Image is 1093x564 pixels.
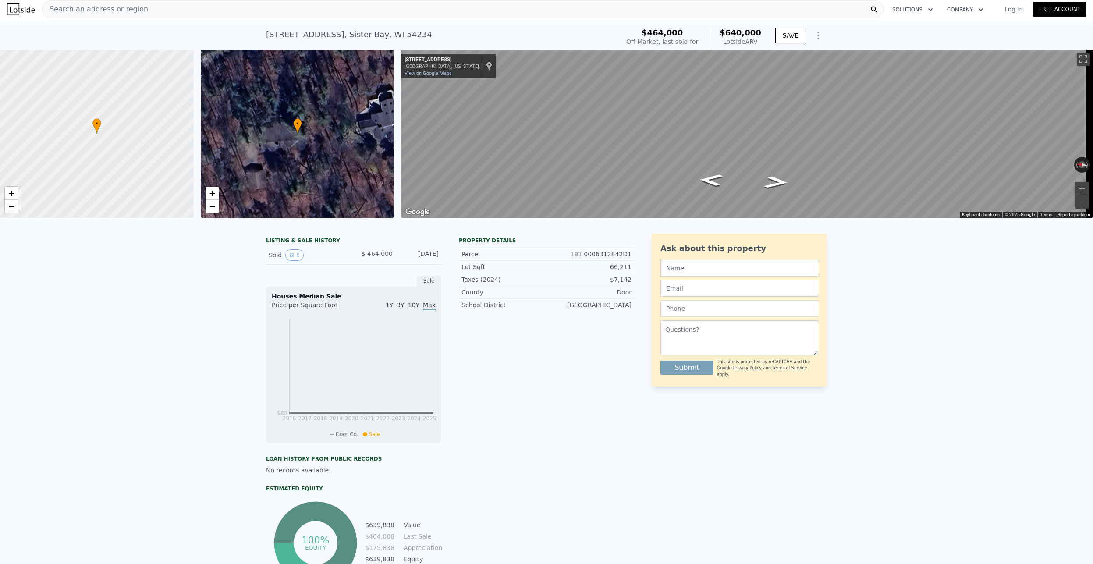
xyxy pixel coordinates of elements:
[720,28,761,37] span: $640,000
[546,301,632,309] div: [GEOGRAPHIC_DATA]
[408,302,419,309] span: 10Y
[546,250,632,259] div: 181 0006312842D1
[266,485,441,492] div: Estimated Equity
[1074,160,1090,169] button: Reset the view
[642,28,683,37] span: $464,000
[660,242,818,255] div: Ask about this property
[345,415,358,422] tspan: 2020
[407,415,421,422] tspan: 2024
[305,544,326,550] tspan: equity
[546,288,632,297] div: Door
[43,4,148,14] span: Search an address or region
[1005,212,1035,217] span: © 2025 Google
[660,361,713,375] button: Submit
[1074,157,1079,173] button: Rotate counterclockwise
[772,365,807,370] a: Terms of Service
[266,237,441,246] div: LISTING & SALE HISTORY
[775,28,806,43] button: SAVE
[753,173,799,191] path: Go South, Forest Ln
[1086,157,1090,173] button: Rotate clockwise
[369,431,380,437] span: Sale
[283,415,296,422] tspan: 2016
[92,120,101,128] span: •
[293,118,302,134] div: •
[9,188,14,199] span: +
[206,200,219,213] a: Zoom out
[417,275,441,287] div: Sale
[365,554,395,564] td: $639,838
[717,359,818,378] div: This site is protected by reCAPTCHA and the Google and apply.
[546,262,632,271] div: 66,211
[266,455,441,462] div: Loan history from public records
[1075,195,1089,209] button: Zoom out
[361,415,374,422] tspan: 2021
[689,171,733,189] path: Go North, Forest Ln
[402,532,441,541] td: Last Sale
[461,275,546,284] div: Taxes (2024)
[5,200,18,213] a: Zoom out
[376,415,390,422] tspan: 2022
[459,237,634,244] div: Property details
[660,260,818,277] input: Name
[401,50,1093,218] div: Street View
[7,3,35,15] img: Lotside
[362,250,393,257] span: $ 464,000
[269,249,347,261] div: Sold
[809,27,827,44] button: Show Options
[461,301,546,309] div: School District
[660,300,818,317] input: Phone
[336,431,358,437] span: Door Co.
[626,37,698,46] div: Off Market, last sold for
[285,249,304,261] button: View historical data
[1075,182,1089,195] button: Zoom in
[209,188,215,199] span: +
[994,5,1033,14] a: Log In
[386,302,393,309] span: 1Y
[266,466,441,475] div: No records available.
[302,535,329,546] tspan: 100%
[206,187,219,200] a: Zoom in
[397,302,404,309] span: 3Y
[403,206,432,218] a: Open this area in Google Maps (opens a new window)
[365,532,395,541] td: $464,000
[209,201,215,212] span: −
[401,50,1093,218] div: Map
[277,410,287,416] tspan: $80
[423,302,436,310] span: Max
[314,415,327,422] tspan: 2018
[1058,212,1090,217] a: Report a problem
[1077,53,1090,66] button: Toggle fullscreen view
[402,543,441,553] td: Appreciation
[405,57,479,64] div: [STREET_ADDRESS]
[365,543,395,553] td: $175,838
[461,262,546,271] div: Lot Sqft
[733,365,762,370] a: Privacy Policy
[546,275,632,284] div: $7,142
[962,212,1000,218] button: Keyboard shortcuts
[329,415,343,422] tspan: 2019
[298,415,312,422] tspan: 2017
[266,28,432,41] div: [STREET_ADDRESS] , Sister Bay , WI 54234
[423,415,436,422] tspan: 2025
[365,520,395,530] td: $639,838
[1040,212,1052,217] a: Terms (opens in new tab)
[5,187,18,200] a: Zoom in
[461,288,546,297] div: County
[400,249,439,261] div: [DATE]
[272,292,436,301] div: Houses Median Sale
[392,415,405,422] tspan: 2023
[885,2,940,18] button: Solutions
[402,554,441,564] td: Equity
[405,64,479,69] div: [GEOGRAPHIC_DATA], [US_STATE]
[1033,2,1086,17] a: Free Account
[940,2,990,18] button: Company
[461,250,546,259] div: Parcel
[660,280,818,297] input: Email
[9,201,14,212] span: −
[405,71,452,76] a: View on Google Maps
[293,120,302,128] span: •
[272,301,354,315] div: Price per Square Foot
[402,520,441,530] td: Value
[403,206,432,218] img: Google
[92,118,101,134] div: •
